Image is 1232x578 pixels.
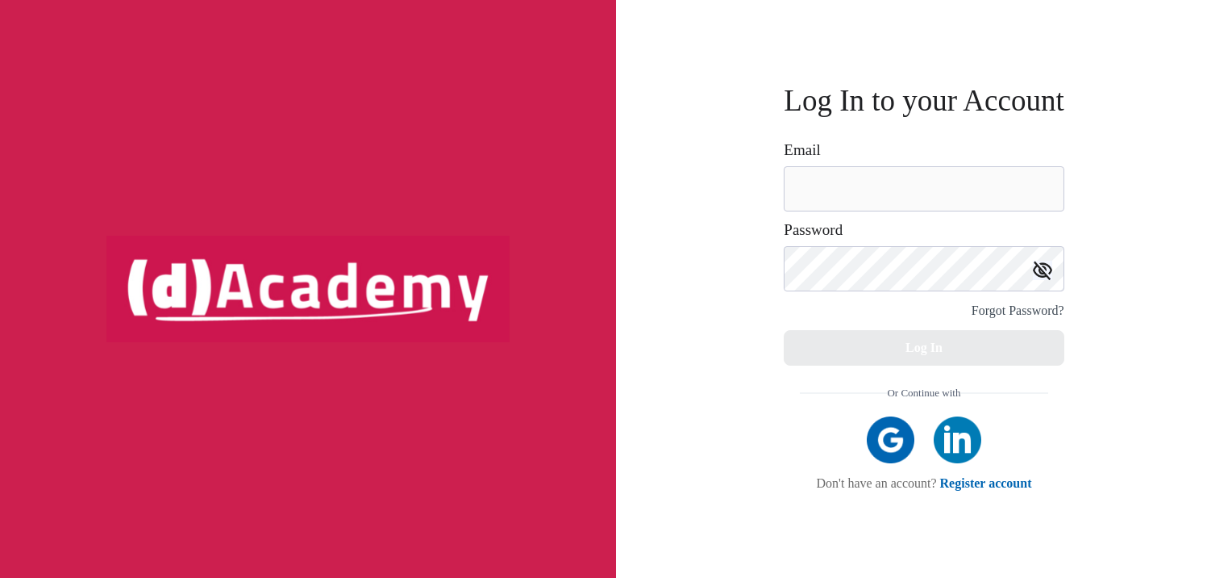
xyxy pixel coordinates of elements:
div: Forgot Password? [972,299,1064,322]
img: logo [106,236,510,342]
img: linkedIn icon [934,417,981,464]
img: icon [1033,261,1052,280]
h3: Log In to your Account [784,87,1063,114]
a: Register account [940,476,1032,490]
span: Or Continue with [887,382,960,404]
img: google icon [867,417,914,464]
label: Password [784,222,843,238]
img: line [800,392,887,394]
label: Email [784,142,820,158]
div: Don't have an account? [800,475,1047,491]
img: line [961,392,1048,394]
div: Log In [905,337,943,359]
button: Log In [784,330,1063,366]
